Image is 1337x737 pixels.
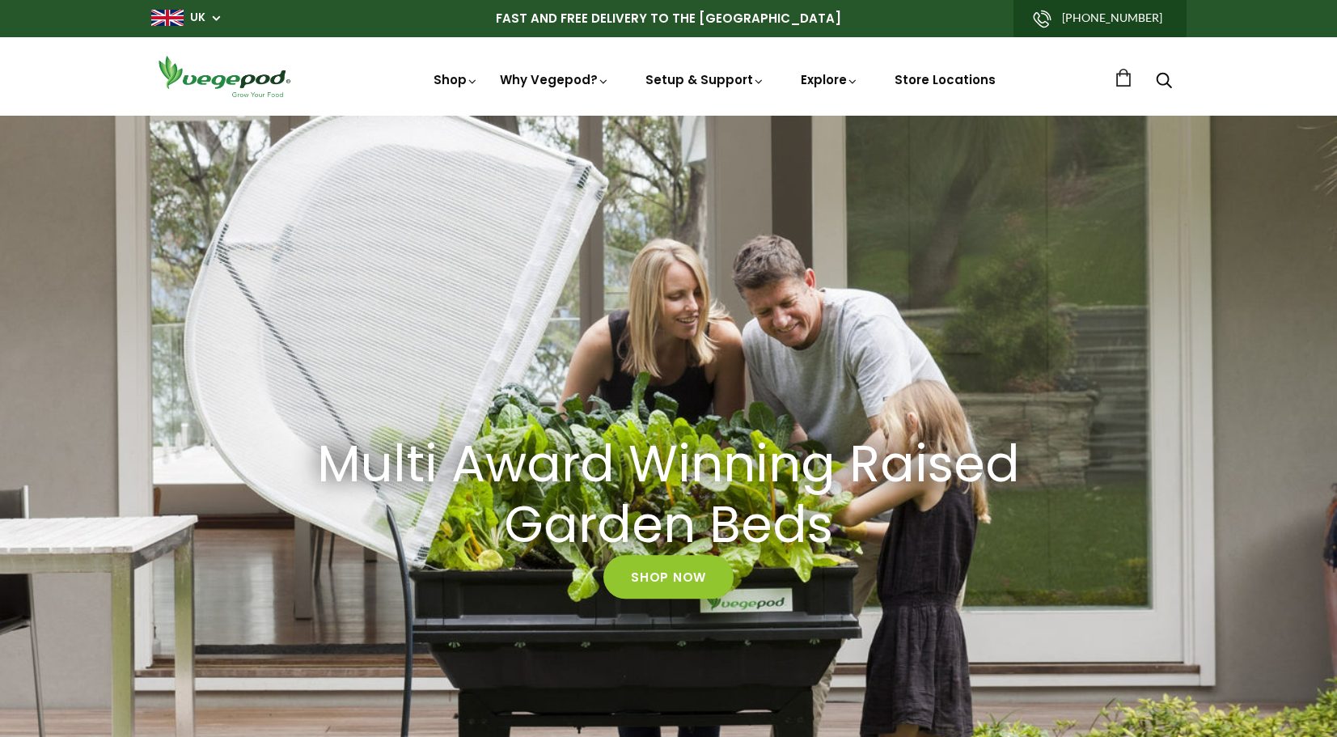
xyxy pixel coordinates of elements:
[285,434,1053,556] a: Multi Award Winning Raised Garden Beds
[801,71,859,88] a: Explore
[305,434,1033,556] h2: Multi Award Winning Raised Garden Beds
[603,556,734,599] a: Shop Now
[190,10,205,26] a: UK
[1156,74,1172,91] a: Search
[151,10,184,26] img: gb_large.png
[151,53,297,100] img: Vegepod
[645,71,765,88] a: Setup & Support
[895,71,996,88] a: Store Locations
[434,71,479,88] a: Shop
[500,71,610,88] a: Why Vegepod?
